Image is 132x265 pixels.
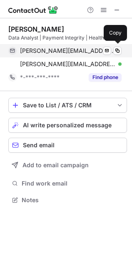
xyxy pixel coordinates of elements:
[8,34,127,42] div: Data Analyst | Payment Integrity | Healthcare
[8,25,64,33] div: [PERSON_NAME]
[23,122,112,129] span: AI write personalized message
[22,162,89,168] span: Add to email campaign
[20,47,115,54] span: [PERSON_NAME][EMAIL_ADDRESS][DOMAIN_NAME]
[8,5,58,15] img: ContactOut v5.3.10
[23,102,112,109] div: Save to List / ATS / CRM
[89,73,122,82] button: Reveal Button
[22,180,124,187] span: Find work email
[23,142,55,149] span: Send email
[8,98,127,113] button: save-profile-one-click
[8,158,127,173] button: Add to email campaign
[20,60,115,68] span: [PERSON_NAME][EMAIL_ADDRESS][DOMAIN_NAME]
[8,194,127,206] button: Notes
[22,196,124,204] span: Notes
[8,138,127,153] button: Send email
[8,118,127,133] button: AI write personalized message
[8,178,127,189] button: Find work email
